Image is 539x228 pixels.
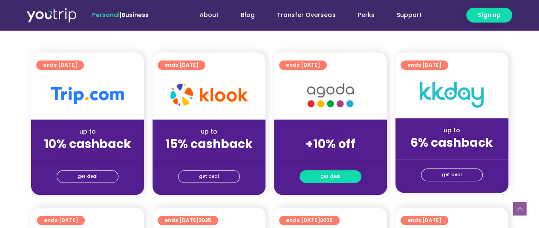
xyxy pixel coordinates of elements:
span: ends [DATE] [43,60,77,70]
a: get deal [421,168,483,181]
span: ends [DATE] [164,60,199,70]
a: Transfer Overseas [266,7,346,23]
a: get deal [178,170,240,183]
a: Support [385,7,432,23]
a: ends [DATE] [36,60,84,70]
span: get deal [442,169,462,181]
span: ends [DATE] [44,216,78,225]
div: up to [38,127,137,136]
a: ends [DATE] [158,60,205,70]
a: get deal [300,170,361,183]
div: (for stays only) [402,151,502,160]
strong: +10% off [306,136,355,152]
span: Sign up [478,11,501,20]
a: ends [DATE] [401,60,448,70]
a: About [188,7,230,23]
div: up to [402,126,502,135]
span: Personal [92,11,120,19]
span: ends [DATE] [407,60,441,70]
span: ends [DATE] [407,216,441,225]
span: ends [DATE] [164,216,211,225]
span: ends [DATE] [286,60,320,70]
strong: 15% cashback [165,136,253,152]
strong: 10% cashback [44,136,131,152]
span: | [92,11,149,19]
div: (for stays only) [159,152,259,161]
a: ends [DATE] [401,216,448,225]
strong: 6% cashback [410,134,493,151]
a: Perks [346,7,385,23]
span: ends [DATE] [286,216,333,225]
a: Business [121,11,149,19]
a: Sign up [466,8,512,23]
div: (for stays only) [38,152,137,161]
a: get deal [57,170,118,183]
span: get deal [78,171,98,182]
nav: Menu [172,7,432,23]
span: get deal [320,171,340,182]
span: 2025 [199,217,211,224]
span: 2025 [320,217,333,224]
a: ends [DATE] [279,60,327,70]
a: ends [DATE] [37,216,85,225]
div: (for stays only) [281,152,380,161]
a: ends [DATE]2025 [158,216,218,225]
div: up to [159,127,259,136]
span: get deal [199,171,219,182]
a: Blog [230,7,266,23]
a: ends [DATE]2025 [279,216,340,225]
span: up to [323,127,338,136]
